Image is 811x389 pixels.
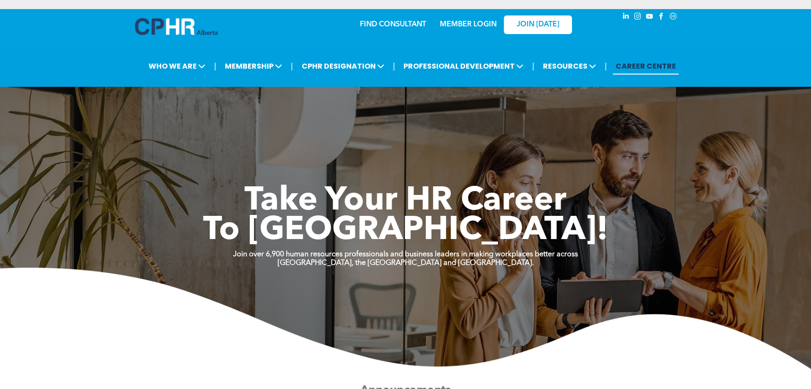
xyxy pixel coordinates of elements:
[203,214,608,247] span: To [GEOGRAPHIC_DATA]!
[401,58,526,75] span: PROFESSIONAL DEVELOPMENT
[233,251,578,258] strong: Join over 6,900 human resources professionals and business leaders in making workplaces better ac...
[517,20,559,29] span: JOIN [DATE]
[645,11,655,24] a: youtube
[540,58,599,75] span: RESOURCES
[299,58,387,75] span: CPHR DESIGNATION
[360,21,426,28] a: FIND CONSULTANT
[214,57,216,75] li: |
[278,259,534,267] strong: [GEOGRAPHIC_DATA], the [GEOGRAPHIC_DATA] and [GEOGRAPHIC_DATA].
[605,57,607,75] li: |
[657,11,667,24] a: facebook
[135,18,218,35] img: A blue and white logo for cp alberta
[146,58,208,75] span: WHO WE ARE
[621,11,631,24] a: linkedin
[393,57,395,75] li: |
[222,58,285,75] span: MEMBERSHIP
[291,57,293,75] li: |
[633,11,643,24] a: instagram
[532,57,534,75] li: |
[613,58,679,75] a: CAREER CENTRE
[668,11,678,24] a: Social network
[504,15,572,34] a: JOIN [DATE]
[244,185,567,218] span: Take Your HR Career
[440,21,497,28] a: MEMBER LOGIN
